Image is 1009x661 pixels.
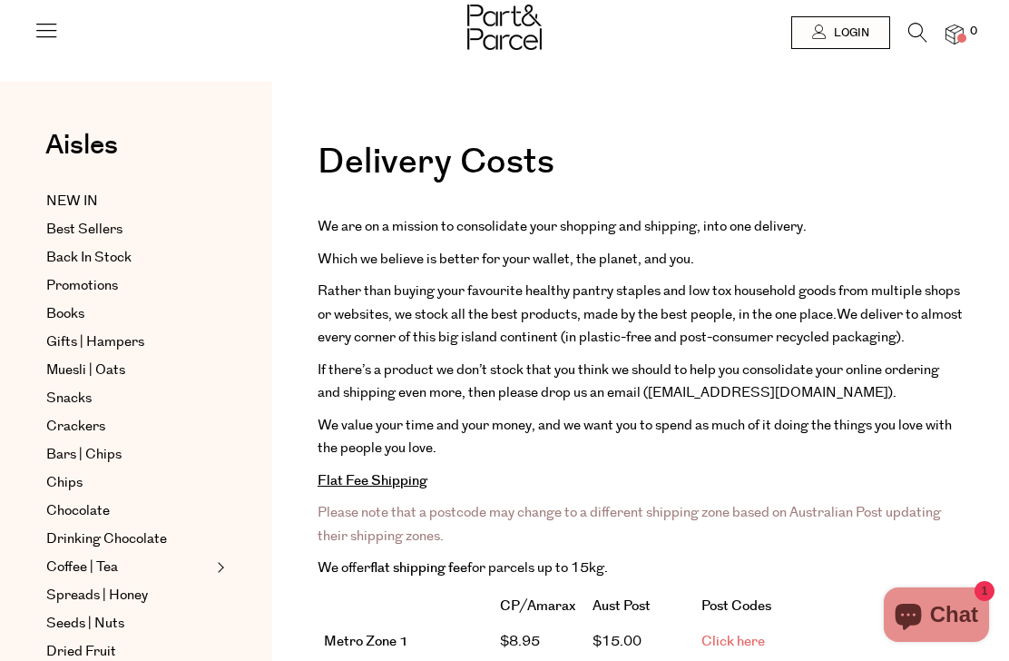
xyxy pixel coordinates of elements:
strong: CP/Amarax [500,597,575,616]
a: Snacks [46,388,211,409]
strong: Aust Post [593,597,651,616]
p: We deliver to almost every corner of this big island continent (in plastic-free and post-consumer... [318,280,964,350]
a: 0 [945,25,964,44]
inbox-online-store-chat: Shopify online store chat [878,587,994,646]
span: Chocolate [46,500,110,522]
span: Login [829,25,869,41]
a: Click here [701,632,765,651]
button: Expand/Collapse Coffee | Tea [212,557,225,578]
span: Muesli | Oats [46,360,125,381]
span: Which we believe is better for your wallet, the planet, and you. [318,250,694,269]
strong: Metro Zone 1 [324,632,408,651]
span: Drinking Chocolate [46,528,167,550]
span: If there’s a product we don’t stock that you think we should to help you consolidate your online ... [318,360,939,403]
a: Best Sellers [46,219,211,241]
span: Books [46,303,84,325]
h1: Delivery Costs [318,145,964,198]
span: NEW IN [46,191,98,212]
a: Aisles [45,132,118,177]
a: Spreads | Honey [46,585,211,607]
span: We value your time and your money, and we want you to spend as much of it doing the things you lo... [318,416,952,459]
span: We are on a mission to consolidate your shopping and shipping, into one delivery. [318,217,807,236]
strong: Post Codes [701,597,771,616]
span: Spreads | Honey [46,585,148,607]
span: Rather than buying your favourite healthy pantry staples and low tox household goods from multipl... [318,281,960,324]
strong: flat shipping fee [370,558,467,577]
a: Crackers [46,416,211,438]
a: NEW IN [46,191,211,212]
span: Promotions [46,275,118,297]
a: Chocolate [46,500,211,522]
span: Chips [46,472,83,494]
a: Back In Stock [46,247,211,269]
a: Books [46,303,211,325]
span: Please note that a postcode may change to a different shipping zone based on Australian Post upda... [318,503,941,546]
a: Coffee | Tea [46,557,211,578]
a: Chips [46,472,211,494]
span: Best Sellers [46,219,122,241]
span: We offer for parcels up to 15kg. [318,558,608,577]
a: Drinking Chocolate [46,528,211,550]
span: Gifts | Hampers [46,331,144,353]
span: Aisles [45,125,118,165]
td: $8.95 [494,624,586,659]
span: Bars | Chips [46,444,122,466]
span: 0 [965,24,982,40]
a: Muesli | Oats [46,360,211,381]
img: Part&Parcel [467,5,542,50]
span: Coffee | Tea [46,557,118,578]
a: Bars | Chips [46,444,211,466]
span: Snacks [46,388,92,409]
strong: Flat Fee Shipping [318,471,427,490]
a: Promotions [46,275,211,297]
a: Seeds | Nuts [46,613,211,635]
a: Gifts | Hampers [46,331,211,353]
span: Back In Stock [46,247,132,269]
span: Crackers [46,416,105,438]
a: Login [791,16,890,49]
td: $15.00 [586,624,695,659]
span: Seeds | Nuts [46,613,124,635]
